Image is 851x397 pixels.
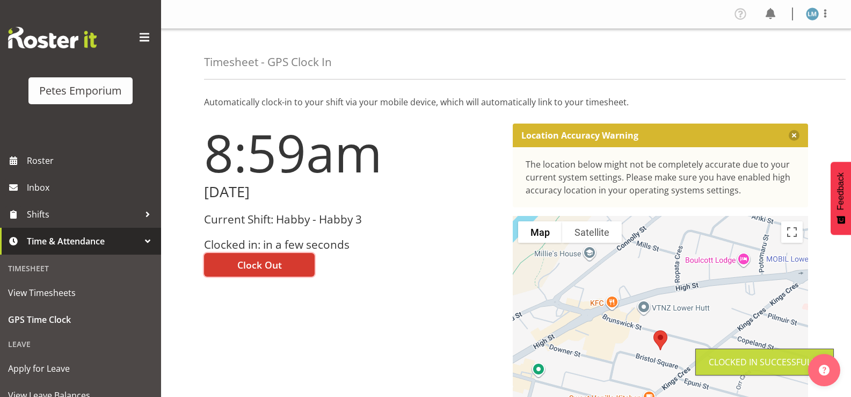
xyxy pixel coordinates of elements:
[518,221,562,243] button: Show street map
[204,124,500,182] h1: 8:59am
[3,279,158,306] a: View Timesheets
[3,333,158,355] div: Leave
[27,179,156,196] span: Inbox
[8,312,153,328] span: GPS Time Clock
[8,27,97,48] img: Rosterit website logo
[27,206,140,222] span: Shifts
[204,56,332,68] h4: Timesheet - GPS Clock In
[204,184,500,200] h2: [DATE]
[806,8,819,20] img: lianne-morete5410.jpg
[526,158,796,197] div: The location below might not be completely accurate due to your current system settings. Please m...
[3,355,158,382] a: Apply for Leave
[831,162,851,235] button: Feedback - Show survey
[836,172,846,210] span: Feedback
[204,253,315,277] button: Clock Out
[204,96,808,109] p: Automatically clock-in to your shift via your mobile device, which will automatically link to you...
[39,83,122,99] div: Petes Emporium
[204,213,500,226] h3: Current Shift: Habby - Habby 3
[237,258,282,272] span: Clock Out
[819,365,830,376] img: help-xxl-2.png
[781,221,803,243] button: Toggle fullscreen view
[8,360,153,377] span: Apply for Leave
[789,130,799,141] button: Close message
[204,239,500,251] h3: Clocked in: in a few seconds
[709,356,820,369] div: Clocked in Successfully
[27,153,156,169] span: Roster
[521,130,638,141] p: Location Accuracy Warning
[8,285,153,301] span: View Timesheets
[3,257,158,279] div: Timesheet
[562,221,622,243] button: Show satellite imagery
[3,306,158,333] a: GPS Time Clock
[27,233,140,249] span: Time & Attendance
